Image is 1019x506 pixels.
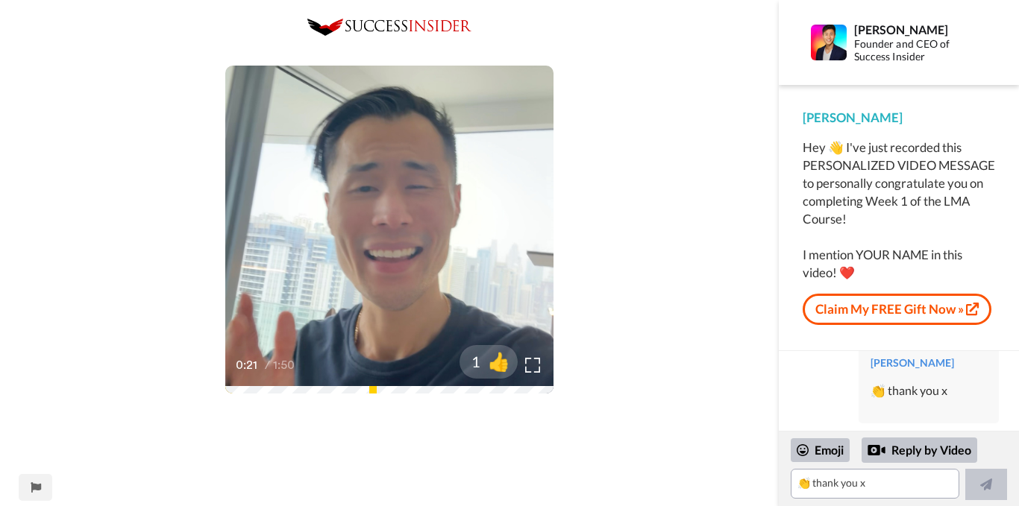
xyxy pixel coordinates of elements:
[236,356,262,374] span: 0:21
[460,351,480,372] span: 1
[307,19,471,36] img: 0c8b3de2-5a68-4eb7-92e8-72f868773395
[854,38,979,63] div: Founder and CEO of Success Insider
[791,438,850,462] div: Emoji
[803,294,991,325] a: Claim My FREE Gift Now »
[460,345,518,379] button: 1👍
[811,25,847,60] img: Profile Image
[803,139,995,282] div: Hey 👋 I've just recorded this PERSONALIZED VIDEO MESSAGE to personally congratulate you on comple...
[862,437,977,463] div: Reply by Video
[265,356,270,374] span: /
[273,356,299,374] span: 1:50
[871,355,987,370] div: [PERSON_NAME]
[854,22,979,37] div: [PERSON_NAME]
[803,109,995,127] div: [PERSON_NAME]
[868,441,885,459] div: Reply by Video
[480,350,518,373] span: 👍
[871,382,987,399] div: 👏 thank you x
